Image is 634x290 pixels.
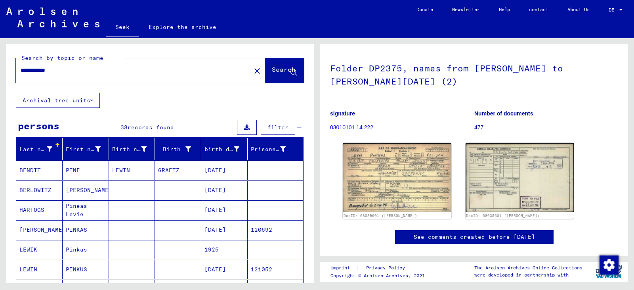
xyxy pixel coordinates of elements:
[163,146,181,153] font: Birth
[204,167,226,174] font: [DATE]
[330,124,373,131] a: 03010101 14 222
[112,167,130,174] font: LEWIN
[474,272,569,278] font: were developed in partnership with
[452,6,480,12] font: Newsletter
[66,143,111,156] div: First name
[474,124,483,131] font: 477
[251,266,272,273] font: 121052
[19,266,37,273] font: LEWIN
[66,146,101,153] font: First name
[600,255,619,275] img: Change consent
[261,120,295,135] button: filter
[466,143,574,212] img: 002.jpg
[594,261,624,281] img: yv_logo.png
[109,138,155,160] mat-header-cell: Birth name
[120,124,128,131] font: 38
[265,58,304,83] button: Search
[366,265,405,271] font: Privacy Policy
[252,66,262,76] mat-icon: close
[18,120,59,132] font: persons
[23,97,90,104] font: Archival tree units
[204,143,249,156] div: birth date
[272,65,296,73] font: Search
[16,138,63,160] mat-header-cell: Last name
[66,226,87,233] font: PINKAS
[466,213,540,218] a: DocID: 68039601 ([PERSON_NAME])
[609,7,614,13] font: DE
[204,206,226,213] font: [DATE]
[474,110,533,117] font: Number of documents
[204,146,240,153] font: birth date
[529,6,548,12] font: contact
[414,233,535,241] a: See comments created before [DATE]
[343,143,451,212] img: 001.jpg
[16,93,100,108] button: Archival tree units
[112,143,157,156] div: Birth name
[158,143,201,156] div: Birth
[251,146,286,153] font: Prisoner #
[112,146,148,153] font: Birth name
[330,265,350,271] font: imprint
[251,226,272,233] font: 120692
[155,138,201,160] mat-header-cell: Birth
[248,138,303,160] mat-header-cell: Prisoner #
[19,246,37,253] font: LEWIK
[330,273,425,278] font: Copyright © Arolsen Archives, 2021
[66,202,87,218] font: Pineas Levie
[416,6,433,12] font: Donate
[356,264,360,271] font: |
[414,233,535,240] font: See comments created before [DATE]
[567,6,590,12] font: About Us
[330,63,563,87] font: Folder DP2375, names from [PERSON_NAME] to [PERSON_NAME][DATE] (2)
[66,167,80,174] font: PINE
[66,186,112,194] font: [PERSON_NAME]
[149,23,216,31] font: Explore the archive
[19,167,41,174] font: BENDIT
[19,143,62,156] div: Last name
[63,138,109,160] mat-header-cell: First name
[19,226,66,233] font: [PERSON_NAME]
[204,266,226,273] font: [DATE]
[344,213,417,218] a: DocID: 68039601 ([PERSON_NAME])
[158,167,180,174] font: GRAETZ
[19,186,52,194] font: BERLOWITZ
[115,23,130,31] font: Seek
[6,8,99,27] img: Arolsen_neg.svg
[330,264,356,272] a: imprint
[19,206,44,213] font: HARTOGS
[204,186,226,194] font: [DATE]
[330,110,355,117] font: signature
[21,54,103,61] font: Search by topic or name
[249,63,265,79] button: Clear
[19,146,52,153] font: Last name
[66,266,87,273] font: PINKUS
[474,265,582,271] font: The Arolsen Archives Online Collections
[106,17,139,38] a: Seek
[204,246,219,253] font: 1925
[360,264,414,272] a: Privacy Policy
[251,143,296,156] div: Prisoner #
[499,6,510,12] font: Help
[139,17,226,36] a: Explore the archive
[201,138,248,160] mat-header-cell: birth date
[66,246,87,253] font: Pinkas
[204,226,226,233] font: [DATE]
[128,124,174,131] font: records found
[267,124,288,131] font: filter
